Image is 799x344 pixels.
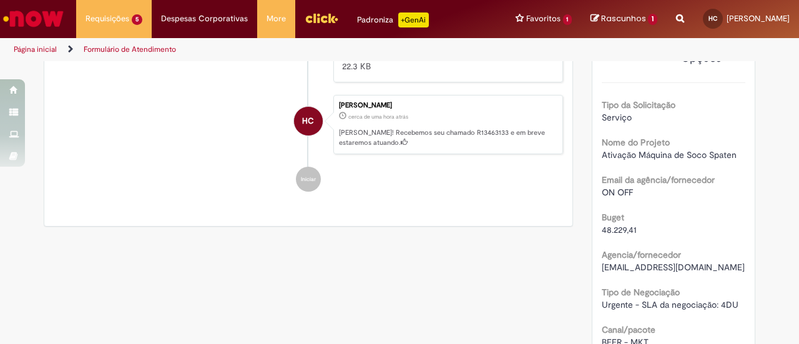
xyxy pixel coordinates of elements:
span: Favoritos [526,12,561,25]
span: cerca de uma hora atrás [348,113,408,120]
div: Hugo Leonardo Pereira Cordeiro [294,107,323,135]
span: ON OFF [602,187,633,198]
span: Despesas Corporativas [161,12,248,25]
b: Buget [602,212,624,223]
b: Tipo de Negociação [602,287,680,298]
b: Nome do Projeto [602,137,670,148]
b: Agencia/fornecedor [602,249,681,260]
b: Canal/pacote [602,324,655,335]
span: HC [302,106,314,136]
a: Formulário de Atendimento [84,44,176,54]
span: [PERSON_NAME] [727,13,790,24]
a: Rascunhos [591,13,657,25]
span: [EMAIL_ADDRESS][DOMAIN_NAME] [602,262,745,273]
p: +GenAi [398,12,429,27]
span: Requisições [86,12,129,25]
span: Urgente - SLA da negociação: 4DU [602,299,738,310]
span: Rascunhos [601,12,646,24]
li: Hugo Leonardo Pereira Cordeiro [54,95,563,155]
span: 5 [132,14,142,25]
span: Ativação Máquina de Soco Spaten [602,149,737,160]
b: Tipo da Solicitação [602,99,675,111]
div: Padroniza [357,12,429,27]
img: ServiceNow [1,6,66,31]
span: 48.229,41 [602,224,637,235]
span: 1 [648,14,657,25]
ul: Trilhas de página [9,38,523,61]
a: Página inicial [14,44,57,54]
time: 29/08/2025 15:43:17 [348,113,408,120]
span: More [267,12,286,25]
b: Email da agência/fornecedor [602,174,715,185]
span: Serviço [602,112,632,123]
p: [PERSON_NAME]! Recebemos seu chamado R13463133 e em breve estaremos atuando. [339,128,556,147]
span: HC [708,14,717,22]
img: click_logo_yellow_360x200.png [305,9,338,27]
div: [PERSON_NAME] [339,102,556,109]
span: 1 [563,14,572,25]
